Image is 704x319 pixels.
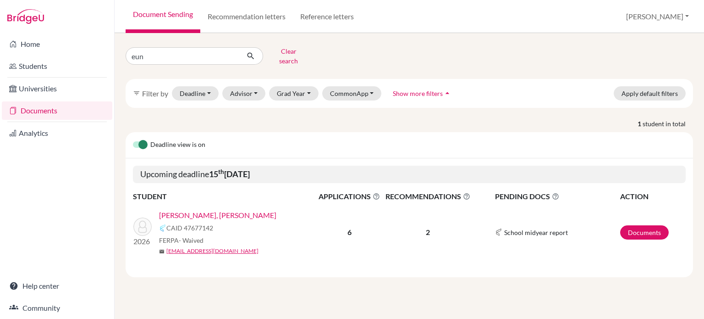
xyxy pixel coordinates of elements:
[317,191,382,202] span: APPLICATIONS
[504,228,568,237] span: School midyear report
[166,247,258,255] a: [EMAIL_ADDRESS][DOMAIN_NAME]
[133,166,686,183] h5: Upcoming deadline
[133,236,152,247] p: 2026
[495,191,619,202] span: PENDING DOCS
[133,218,152,236] img: Eun, Beom Woo
[385,86,460,101] button: Show more filtersarrow_drop_up
[179,236,203,244] span: - Waived
[347,228,352,236] b: 6
[622,8,693,25] button: [PERSON_NAME]
[2,79,112,98] a: Universities
[443,89,452,98] i: arrow_drop_up
[142,89,168,98] span: Filter by
[218,168,224,175] sup: th
[159,235,203,245] span: FERPA
[2,124,112,142] a: Analytics
[383,227,473,238] p: 2
[620,190,686,202] th: ACTION
[150,140,205,151] span: Deadline view is on
[263,44,314,68] button: Clear search
[2,35,112,53] a: Home
[7,9,44,24] img: Bridge-U
[222,86,266,101] button: Advisor
[133,90,140,97] i: filter_list
[172,86,219,101] button: Deadline
[2,57,112,75] a: Students
[383,191,473,202] span: RECOMMENDATIONS
[166,223,213,233] span: CAID 47677142
[159,224,166,232] img: Common App logo
[643,119,693,129] span: student in total
[269,86,319,101] button: Grad Year
[2,277,112,295] a: Help center
[614,86,686,101] button: Apply default filters
[322,86,382,101] button: CommonApp
[620,225,669,240] a: Documents
[159,210,276,221] a: [PERSON_NAME], [PERSON_NAME]
[159,249,165,254] span: mail
[393,90,443,97] span: Show more filters
[2,299,112,317] a: Community
[638,119,643,129] strong: 1
[495,229,502,236] img: Common App logo
[126,47,239,65] input: Find student by name...
[133,190,316,202] th: STUDENT
[209,169,250,179] b: 15 [DATE]
[2,101,112,120] a: Documents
